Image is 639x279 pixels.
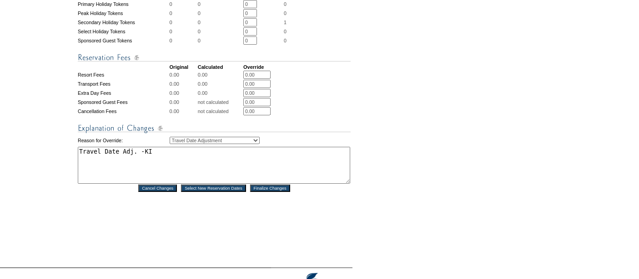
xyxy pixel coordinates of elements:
td: Peak Holiday Tokens [78,9,169,17]
td: Original [170,64,197,70]
td: Transport Fees [78,80,169,88]
span: 0 [284,38,287,43]
td: 0.00 [170,71,197,79]
td: 0 [170,9,197,17]
span: 0 [284,29,287,34]
td: Select Holiday Tokens [78,27,169,36]
td: not calculated [198,98,242,106]
td: 0 [198,36,242,45]
span: 1 [284,20,287,25]
td: not calculated [198,107,242,115]
img: Reservation Fees [78,52,351,63]
td: 0.00 [170,89,197,97]
span: 0 [284,10,287,16]
td: Sponsored Guest Tokens [78,36,169,45]
td: Sponsored Guest Fees [78,98,169,106]
td: 0.00 [198,80,242,88]
td: 0 [170,36,197,45]
td: Resort Fees [78,71,169,79]
td: 0.00 [170,80,197,88]
input: Finalize Changes [250,185,290,192]
td: Cancellation Fees [78,107,169,115]
td: Override [243,64,283,70]
td: 0.00 [170,98,197,106]
td: Extra Day Fees [78,89,169,97]
td: 0 [198,27,242,36]
td: 0 [198,18,242,26]
td: 0 [170,18,197,26]
td: Secondary Holiday Tokens [78,18,169,26]
td: Calculated [198,64,242,70]
img: Explanation of Changes [78,123,351,134]
input: Select New Reservation Dates [181,185,246,192]
td: Reason for Override: [78,135,169,146]
td: 0.00 [198,89,242,97]
td: 0 [170,27,197,36]
td: 0.00 [198,71,242,79]
td: 0.00 [170,107,197,115]
td: 0 [198,9,242,17]
span: 0 [284,1,287,7]
input: Cancel Changes [138,185,177,192]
